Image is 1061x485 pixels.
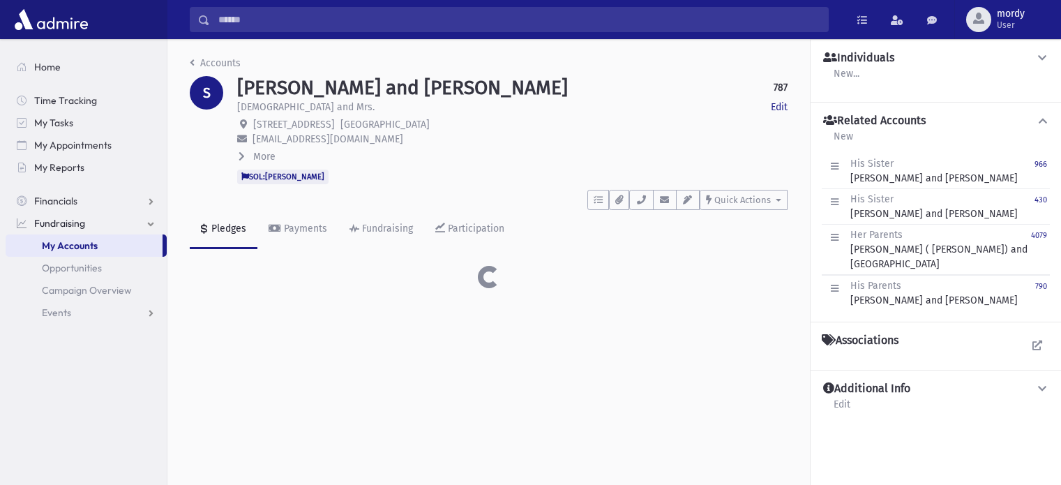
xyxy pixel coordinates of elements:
[340,119,430,130] span: [GEOGRAPHIC_DATA]
[445,223,504,234] div: Participation
[6,134,167,156] a: My Appointments
[833,66,860,91] a: New...
[822,334,898,348] h4: Associations
[822,382,1050,396] button: Additional Info
[281,223,327,234] div: Payments
[1034,192,1047,221] a: 430
[210,7,828,32] input: Search
[850,280,901,292] span: His Parents
[237,149,277,164] button: More
[1034,195,1047,204] small: 430
[850,229,903,241] span: Her Parents
[6,156,167,179] a: My Reports
[850,278,1018,308] div: [PERSON_NAME] and [PERSON_NAME]
[34,117,73,129] span: My Tasks
[190,76,223,110] div: S
[850,192,1018,221] div: [PERSON_NAME] and [PERSON_NAME]
[34,217,85,230] span: Fundraising
[257,210,338,249] a: Payments
[237,170,329,184] span: SOL:[PERSON_NAME]
[1034,160,1047,169] small: 966
[850,227,1031,271] div: [PERSON_NAME] ( [PERSON_NAME]) and [GEOGRAPHIC_DATA]
[253,119,335,130] span: [STREET_ADDRESS]
[6,301,167,324] a: Events
[822,51,1050,66] button: Individuals
[714,195,771,205] span: Quick Actions
[833,396,851,421] a: Edit
[253,151,276,163] span: More
[6,89,167,112] a: Time Tracking
[850,158,894,170] span: His Sister
[6,257,167,279] a: Opportunities
[833,128,854,154] a: New
[34,161,84,174] span: My Reports
[850,156,1018,186] div: [PERSON_NAME] and [PERSON_NAME]
[822,114,1050,128] button: Related Accounts
[1035,278,1047,308] a: 790
[42,284,132,297] span: Campaign Overview
[6,56,167,78] a: Home
[42,239,98,252] span: My Accounts
[237,76,568,100] h1: [PERSON_NAME] and [PERSON_NAME]
[34,139,112,151] span: My Appointments
[6,212,167,234] a: Fundraising
[6,112,167,134] a: My Tasks
[823,51,894,66] h4: Individuals
[34,94,97,107] span: Time Tracking
[34,195,77,207] span: Financials
[42,262,102,274] span: Opportunities
[700,190,788,210] button: Quick Actions
[190,57,241,69] a: Accounts
[823,114,926,128] h4: Related Accounts
[190,210,257,249] a: Pledges
[1031,227,1047,271] a: 4079
[1034,156,1047,186] a: 966
[774,80,788,95] strong: 787
[237,100,375,114] p: [DEMOGRAPHIC_DATA] and Mrs.
[823,382,910,396] h4: Additional Info
[6,234,163,257] a: My Accounts
[42,306,71,319] span: Events
[1031,231,1047,240] small: 4079
[359,223,413,234] div: Fundraising
[209,223,246,234] div: Pledges
[997,20,1025,31] span: User
[997,8,1025,20] span: mordy
[190,56,241,76] nav: breadcrumb
[338,210,424,249] a: Fundraising
[424,210,516,249] a: Participation
[1035,282,1047,291] small: 790
[34,61,61,73] span: Home
[253,133,403,145] span: [EMAIL_ADDRESS][DOMAIN_NAME]
[850,193,894,205] span: His Sister
[6,190,167,212] a: Financials
[6,279,167,301] a: Campaign Overview
[11,6,91,33] img: AdmirePro
[771,100,788,114] a: Edit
